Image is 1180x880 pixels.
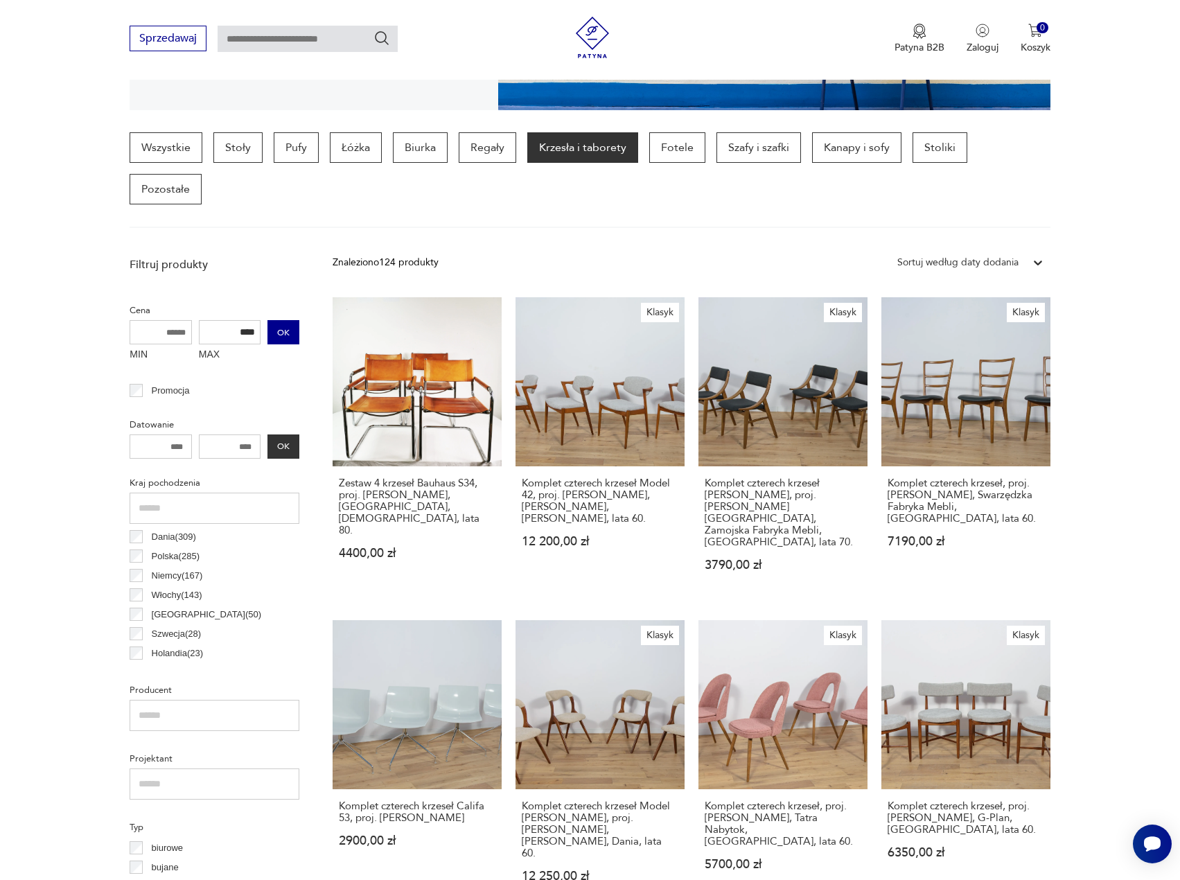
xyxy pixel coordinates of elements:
p: Promocja [152,383,190,398]
p: Cena [130,303,299,318]
div: Sortuj według daty dodania [897,255,1019,270]
p: 6350,00 zł [888,847,1044,859]
a: Szafy i szafki [716,132,801,163]
a: KlasykKomplet czterech krzeseł Model 42, proj. K. Kristiansen, Schou Andersen, Dania, lata 60.Kom... [516,297,685,598]
h3: Komplet czterech krzeseł Califa 53, proj. [PERSON_NAME] [339,800,495,824]
p: Holandia ( 23 ) [152,646,203,661]
img: Ikona medalu [913,24,926,39]
a: Stoliki [913,132,967,163]
button: Szukaj [373,30,390,46]
button: 0Koszyk [1021,24,1050,54]
p: Kraj pochodzenia [130,475,299,491]
label: MIN [130,344,192,367]
a: Pozostałe [130,174,202,204]
button: OK [267,434,299,459]
p: Czechy ( 20 ) [152,665,198,680]
p: Zaloguj [967,41,998,54]
img: Ikonka użytkownika [976,24,989,37]
a: Krzesła i taborety [527,132,638,163]
img: Patyna - sklep z meblami i dekoracjami vintage [572,17,613,58]
p: biurowe [152,841,184,856]
p: Niemcy ( 167 ) [152,568,203,583]
p: Koszyk [1021,41,1050,54]
a: Regały [459,132,516,163]
p: Producent [130,683,299,698]
p: Szwecja ( 28 ) [152,626,202,642]
a: Wszystkie [130,132,202,163]
p: 5700,00 zł [705,859,861,870]
label: MAX [199,344,261,367]
p: Dania ( 309 ) [152,529,196,545]
h3: Komplet czterech krzeseł, proj. [PERSON_NAME], Tatra Nabytok, [GEOGRAPHIC_DATA], lata 60. [705,800,861,847]
a: Zestaw 4 krzeseł Bauhaus S34, proj. Mart Stam, Bulthaup, Niemcy, lata 80.Zestaw 4 krzeseł Bauhaus... [333,297,502,598]
iframe: Smartsupp widget button [1133,825,1172,863]
p: 2900,00 zł [339,835,495,847]
p: Projektant [130,751,299,766]
a: Stoły [213,132,263,163]
img: Ikona koszyka [1028,24,1042,37]
p: Typ [130,820,299,835]
h3: Komplet czterech krzeseł [PERSON_NAME], proj. [PERSON_NAME][GEOGRAPHIC_DATA], Zamojska Fabryka Me... [705,477,861,548]
p: Patyna B2B [895,41,944,54]
p: 7190,00 zł [888,536,1044,547]
button: Zaloguj [967,24,998,54]
h3: Komplet czterech krzeseł, proj. [PERSON_NAME], G-Plan, [GEOGRAPHIC_DATA], lata 60. [888,800,1044,836]
a: KlasykKomplet czterech krzeseł Skoczek, proj. J. Kędziorek, Zamojska Fabryka Mebli, Polska, lata ... [698,297,868,598]
p: 12 200,00 zł [522,536,678,547]
a: Pufy [274,132,319,163]
p: Włochy ( 143 ) [152,588,202,603]
h3: Komplet czterech krzeseł Model 42, proj. [PERSON_NAME], [PERSON_NAME], [PERSON_NAME], lata 60. [522,477,678,525]
p: bujane [152,860,179,875]
p: Datowanie [130,417,299,432]
div: Znaleziono 124 produkty [333,255,439,270]
h3: Zestaw 4 krzeseł Bauhaus S34, proj. [PERSON_NAME], [GEOGRAPHIC_DATA], [DEMOGRAPHIC_DATA], lata 80. [339,477,495,536]
button: Patyna B2B [895,24,944,54]
a: Ikona medaluPatyna B2B [895,24,944,54]
p: 3790,00 zł [705,559,861,571]
p: Filtruj produkty [130,257,299,272]
a: Kanapy i sofy [812,132,901,163]
div: 0 [1037,22,1048,34]
a: KlasykKomplet czterech krzeseł, proj. M. Grabiński, Swarzędzka Fabryka Mebli, Polska, lata 60.Kom... [881,297,1050,598]
p: 4400,00 zł [339,547,495,559]
p: [GEOGRAPHIC_DATA] ( 50 ) [152,607,261,622]
button: OK [267,320,299,344]
p: Polska ( 285 ) [152,549,200,564]
h3: Komplet czterech krzeseł Model [PERSON_NAME], proj. [PERSON_NAME], [PERSON_NAME], Dania, lata 60. [522,800,678,859]
h3: Komplet czterech krzeseł, proj. [PERSON_NAME], Swarzędzka Fabryka Mebli, [GEOGRAPHIC_DATA], lata 60. [888,477,1044,525]
a: Fotele [649,132,705,163]
a: Łóżka [330,132,382,163]
button: Sprzedawaj [130,26,206,51]
a: Sprzedawaj [130,35,206,44]
a: Biurka [393,132,448,163]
